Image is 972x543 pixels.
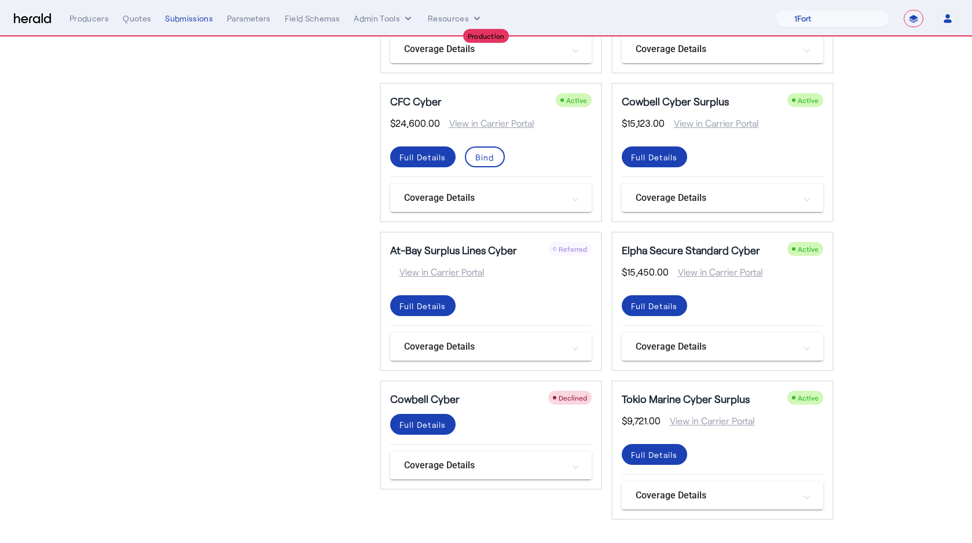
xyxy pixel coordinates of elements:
button: Full Details [622,444,687,465]
h5: Cowbell Cyber [390,391,460,407]
button: Full Details [622,146,687,167]
div: Quotes [123,13,151,24]
button: internal dropdown menu [354,13,414,24]
span: View in Carrier Portal [661,414,755,428]
h5: Tokio Marine Cyber Surplus [622,391,750,407]
h5: Elpha Secure Standard Cyber [622,242,760,258]
h5: At-Bay Surplus Lines Cyber [390,242,517,258]
mat-expansion-panel-header: Coverage Details [390,184,592,212]
mat-expansion-panel-header: Coverage Details [622,35,823,63]
div: Bind [475,151,494,163]
mat-panel-title: Coverage Details [404,340,564,354]
mat-expansion-panel-header: Coverage Details [390,333,592,361]
h5: Cowbell Cyber Surplus [622,93,729,109]
button: Full Details [390,414,456,435]
button: Full Details [390,146,456,167]
mat-panel-title: Coverage Details [636,191,795,205]
mat-panel-title: Coverage Details [404,191,564,205]
div: Full Details [631,449,678,461]
span: View in Carrier Portal [390,265,485,279]
span: View in Carrier Portal [669,265,763,279]
img: Herald Logo [14,13,51,24]
div: Submissions [165,13,213,24]
mat-panel-title: Coverage Details [636,340,795,354]
span: View in Carrier Portal [665,116,759,130]
mat-expansion-panel-header: Coverage Details [390,452,592,479]
div: Full Details [399,151,446,163]
div: Full Details [631,300,678,312]
span: Active [798,394,819,402]
mat-panel-title: Coverage Details [636,489,795,502]
mat-panel-title: Coverage Details [404,458,564,472]
mat-panel-title: Coverage Details [636,42,795,56]
mat-panel-title: Coverage Details [404,42,564,56]
div: Production [463,29,509,43]
button: Resources dropdown menu [428,13,483,24]
button: Bind [465,146,505,167]
span: Active [798,245,819,253]
button: Full Details [390,295,456,316]
span: $24,600.00 [390,116,440,130]
h5: CFC Cyber [390,93,442,109]
mat-expansion-panel-header: Coverage Details [622,184,823,212]
mat-expansion-panel-header: Coverage Details [622,482,823,509]
span: $9,721.00 [622,414,661,428]
span: View in Carrier Portal [440,116,534,130]
div: Producers [69,13,109,24]
span: Referred [559,245,587,253]
mat-expansion-panel-header: Coverage Details [622,333,823,361]
div: Full Details [631,151,678,163]
span: Active [798,96,819,104]
mat-expansion-panel-header: Coverage Details [390,35,592,63]
span: $15,123.00 [622,116,665,130]
div: Full Details [399,300,446,312]
span: Active [566,96,587,104]
div: Parameters [227,13,271,24]
span: Declined [559,394,587,402]
div: Full Details [399,419,446,431]
div: Field Schemas [285,13,340,24]
span: $15,450.00 [622,265,669,279]
button: Full Details [622,295,687,316]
